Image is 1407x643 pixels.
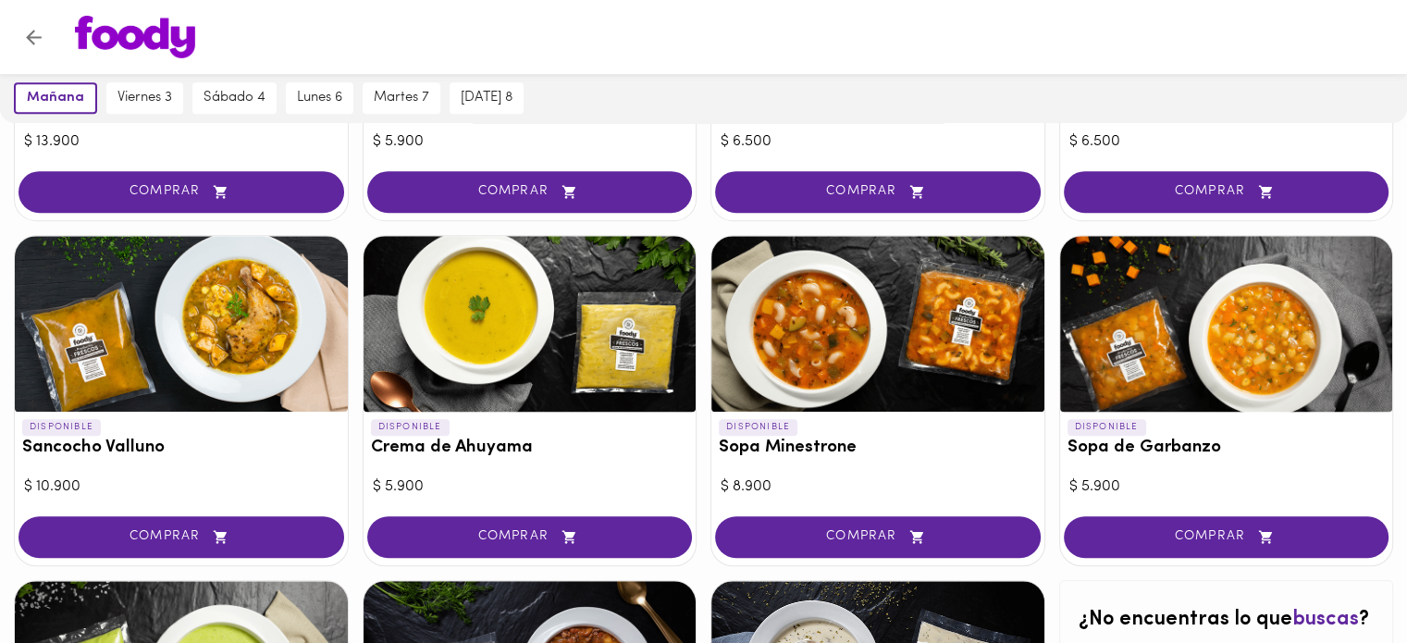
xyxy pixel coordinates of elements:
p: DISPONIBLE [22,419,101,436]
button: COMPRAR [715,171,1041,213]
span: COMPRAR [390,184,670,200]
h2: ¿No encuentras lo que ? [1079,609,1375,631]
p: DISPONIBLE [371,419,450,436]
span: COMPRAR [390,529,670,545]
span: [DATE] 8 [461,90,512,106]
iframe: Messagebird Livechat Widget [1300,536,1388,624]
button: Volver [11,15,56,60]
div: $ 5.900 [1069,476,1384,498]
span: COMPRAR [1087,529,1366,545]
p: DISPONIBLE [719,419,797,436]
span: buscas [1292,609,1359,630]
button: mañana [14,82,97,114]
div: Sancocho Valluno [15,236,348,412]
span: lunes 6 [297,90,342,106]
button: COMPRAR [715,516,1041,558]
div: Crema de Ahuyama [364,236,697,412]
button: sábado 4 [192,82,277,114]
span: mañana [27,90,84,106]
h3: Sopa Minestrone [719,439,1037,458]
div: $ 5.900 [373,131,687,153]
button: viernes 3 [106,82,183,114]
span: COMPRAR [42,184,321,200]
span: sábado 4 [204,90,265,106]
span: viernes 3 [117,90,172,106]
button: COMPRAR [1064,516,1389,558]
button: COMPRAR [367,516,693,558]
span: COMPRAR [738,184,1018,200]
div: $ 6.500 [721,131,1035,153]
div: $ 13.900 [24,131,339,153]
button: COMPRAR [19,516,344,558]
span: martes 7 [374,90,429,106]
button: COMPRAR [367,171,693,213]
span: COMPRAR [1087,184,1366,200]
div: $ 5.900 [373,476,687,498]
button: COMPRAR [1064,171,1389,213]
img: logo.png [75,16,195,58]
h3: Sopa de Garbanzo [1068,439,1386,458]
p: DISPONIBLE [1068,419,1146,436]
div: $ 10.900 [24,476,339,498]
span: COMPRAR [738,529,1018,545]
button: martes 7 [363,82,440,114]
div: Sopa de Garbanzo [1060,236,1393,412]
h3: Sancocho Valluno [22,439,340,458]
div: $ 6.500 [1069,131,1384,153]
button: lunes 6 [286,82,353,114]
div: $ 8.900 [721,476,1035,498]
span: COMPRAR [42,529,321,545]
div: Sopa Minestrone [711,236,1044,412]
h3: Crema de Ahuyama [371,439,689,458]
button: [DATE] 8 [450,82,524,114]
button: COMPRAR [19,171,344,213]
